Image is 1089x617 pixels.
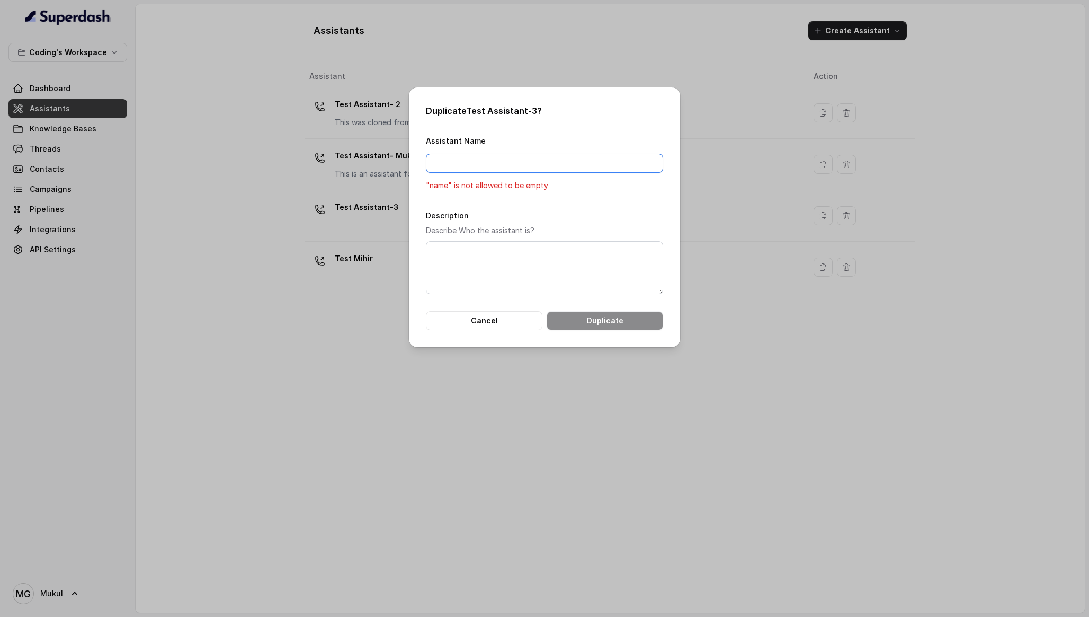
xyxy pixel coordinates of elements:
p: Describe Who the assistant is? [426,224,663,237]
button: Duplicate [547,311,663,330]
label: Assistant Name [426,136,486,145]
label: Description [426,211,469,220]
button: Cancel [426,311,542,330]
h2: Duplicate Test Assistant-3 ? [426,104,663,117]
p: "name" is not allowed to be empty [426,179,663,192]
